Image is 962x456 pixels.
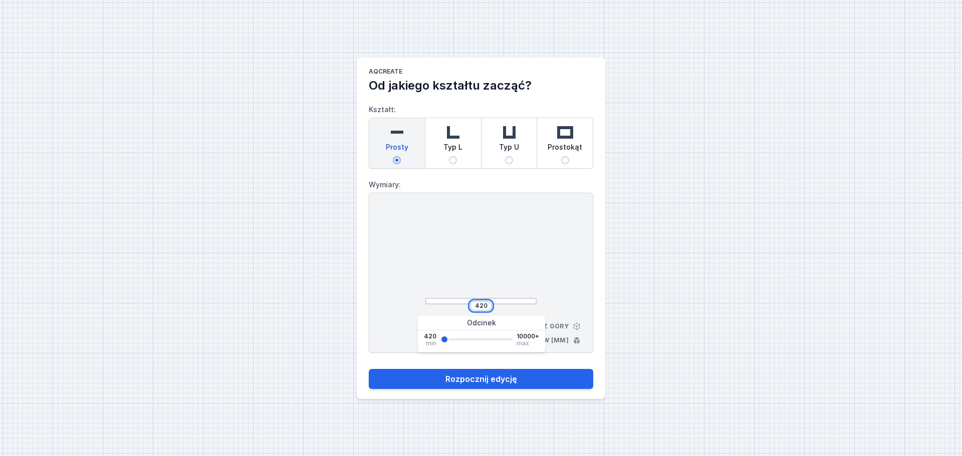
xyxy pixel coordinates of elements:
[418,316,545,330] div: Odcinek
[473,302,489,310] input: Wymiar [mm]
[499,142,519,156] span: Typ U
[393,156,401,164] input: Prosty
[517,332,539,340] span: 10000+
[443,142,462,156] span: Typ L
[424,332,436,340] span: 420
[449,156,457,164] input: Typ L
[369,102,593,169] label: Kształt:
[443,122,463,142] img: l-shaped.svg
[517,340,529,346] span: max
[369,177,593,193] label: Wymiary:
[386,142,408,156] span: Prosty
[369,78,593,94] h2: Od jakiego kształtu zacząć?
[426,340,436,346] span: min
[555,122,575,142] img: rectangle.svg
[561,156,569,164] input: Prostokąt
[369,369,593,389] button: Rozpocznij edycję
[548,142,582,156] span: Prostokąt
[505,156,513,164] input: Typ U
[499,122,519,142] img: u-shaped.svg
[387,122,407,142] img: straight.svg
[369,68,593,78] h1: AQcreate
